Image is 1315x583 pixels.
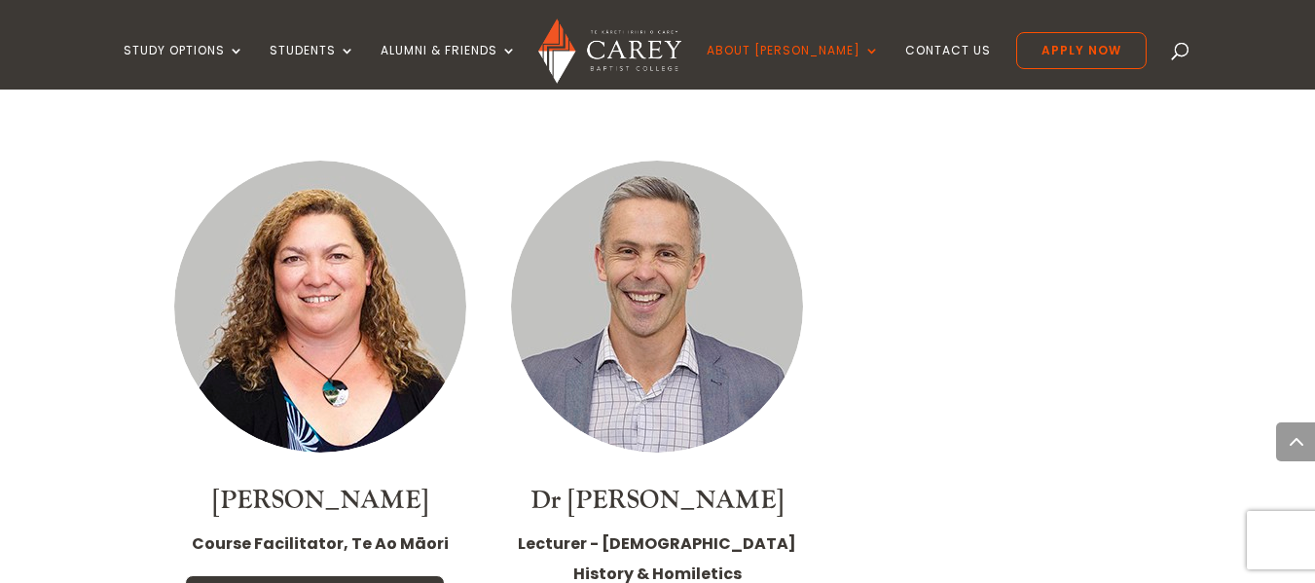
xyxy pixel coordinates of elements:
[707,44,880,90] a: About [PERSON_NAME]
[124,44,244,90] a: Study Options
[270,44,355,90] a: Students
[192,532,449,555] strong: Course Facilitator, Te Ao Māori
[905,44,991,90] a: Contact Us
[212,484,428,517] a: [PERSON_NAME]
[1016,32,1147,69] a: Apply Now
[530,484,784,517] a: Dr [PERSON_NAME]
[174,161,466,453] img: Staff Thumbnail - Denise Tims
[538,18,681,84] img: Carey Baptist College
[381,44,517,90] a: Alumni & Friends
